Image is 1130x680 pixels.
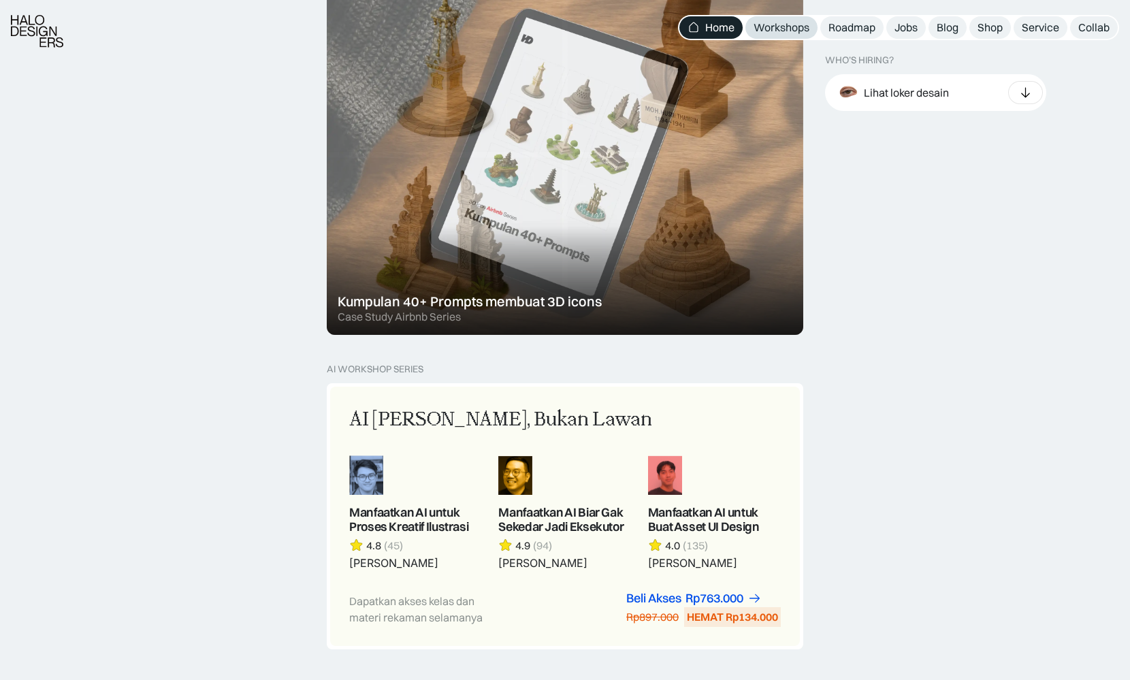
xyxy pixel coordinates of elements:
div: Roadmap [828,20,875,35]
div: Rp763.000 [685,592,743,606]
a: Workshops [745,16,818,39]
div: Workshops [754,20,809,35]
a: Service [1014,16,1067,39]
div: WHO’S HIRING? [825,54,894,66]
a: Jobs [886,16,926,39]
div: Rp897.000 [626,610,679,624]
a: Collab [1070,16,1118,39]
a: Blog [929,16,967,39]
a: Home [679,16,743,39]
a: Shop [969,16,1011,39]
div: HEMAT Rp134.000 [687,610,778,624]
a: Roadmap [820,16,884,39]
div: Lihat loker desain [864,85,949,99]
div: AI Workshop Series [327,363,423,375]
div: Shop [978,20,1003,35]
a: Beli AksesRp763.000 [626,592,762,606]
div: Home [705,20,734,35]
div: Collab [1078,20,1110,35]
div: Jobs [894,20,918,35]
div: Blog [937,20,958,35]
div: AI [PERSON_NAME], Bukan Lawan [349,406,652,434]
div: Dapatkan akses kelas dan materi rekaman selamanya [349,593,503,626]
div: Beli Akses [626,592,681,606]
div: Service [1022,20,1059,35]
